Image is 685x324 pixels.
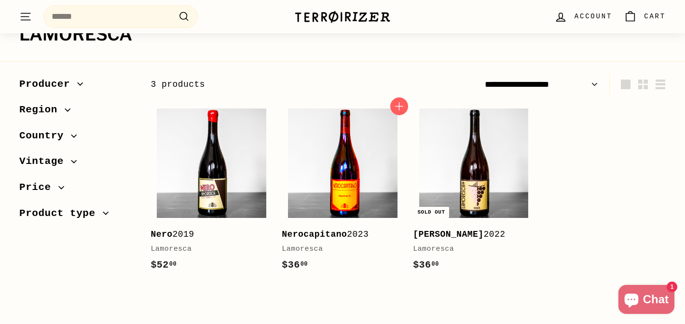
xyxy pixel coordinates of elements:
span: Region [19,102,65,118]
button: Region [19,99,135,125]
b: Nerocapitano [282,229,347,239]
button: Product type [19,203,135,229]
button: Vintage [19,151,135,177]
sup: 00 [301,261,308,268]
sup: 00 [432,261,439,268]
div: Sold out [413,207,449,218]
b: Nero [151,229,172,239]
span: $52 [151,259,177,270]
span: $36 [282,259,308,270]
span: $36 [413,259,439,270]
b: [PERSON_NAME] [413,229,483,239]
span: Product type [19,205,103,222]
button: Price [19,177,135,203]
a: Nerocapitano2023Lamoresca [282,102,403,283]
span: Vintage [19,153,71,170]
inbox-online-store-chat: Shopify online store chat [616,285,677,316]
button: Producer [19,74,135,100]
div: Lamoresca [413,243,525,255]
div: Lamoresca [282,243,394,255]
sup: 00 [169,261,177,268]
span: Account [575,11,612,22]
a: Account [548,2,618,31]
div: 3 products [151,78,408,92]
div: 2022 [413,228,525,242]
a: Nero2019Lamoresca [151,102,272,283]
span: Cart [644,11,666,22]
span: Country [19,128,71,144]
div: Lamoresca [151,243,262,255]
span: Price [19,179,58,196]
a: Sold out [PERSON_NAME]2022Lamoresca [413,102,534,283]
a: Cart [618,2,671,31]
h1: Lamoresca [19,25,666,44]
div: 2023 [282,228,394,242]
button: Country [19,125,135,151]
span: Producer [19,76,77,93]
div: 2019 [151,228,262,242]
